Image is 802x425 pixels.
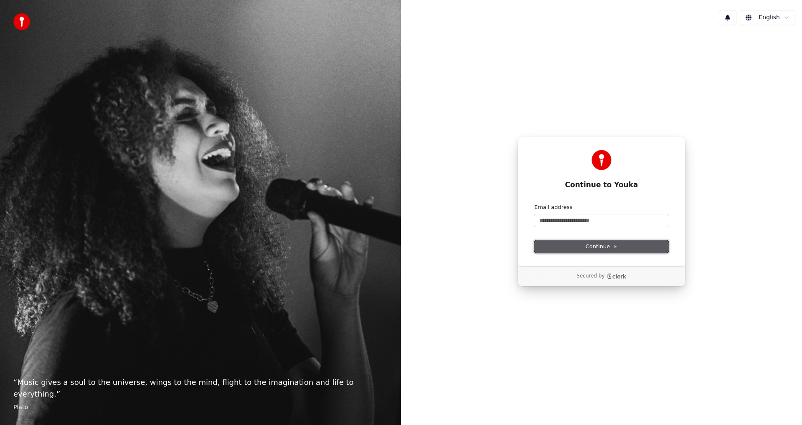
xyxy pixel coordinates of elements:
label: Email address [534,204,572,211]
p: “ Music gives a soul to the universe, wings to the mind, flight to the imagination and life to ev... [13,377,388,400]
h1: Continue to Youka [534,180,669,190]
footer: Plato [13,403,388,412]
a: Clerk logo [607,273,627,279]
p: Secured by [576,273,604,280]
img: Youka [591,150,612,170]
button: Continue [534,240,669,253]
img: youka [13,13,30,30]
span: Continue [586,243,617,250]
